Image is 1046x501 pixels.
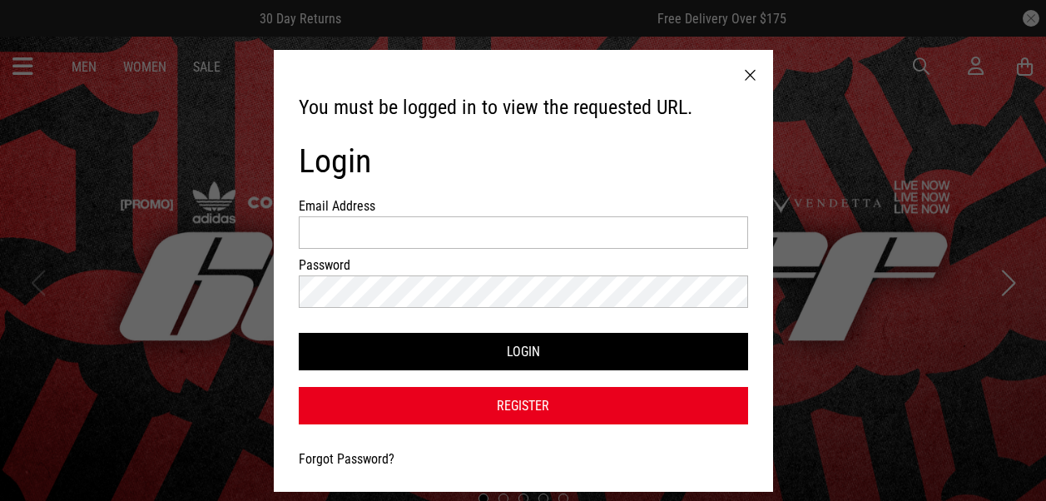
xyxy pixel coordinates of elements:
[299,451,394,467] a: Forgot Password?
[299,387,748,424] a: Register
[299,95,748,122] h3: You must be logged in to view the requested URL.
[299,257,389,273] label: Password
[299,333,748,370] button: Login
[299,141,748,181] h1: Login
[299,198,389,214] label: Email Address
